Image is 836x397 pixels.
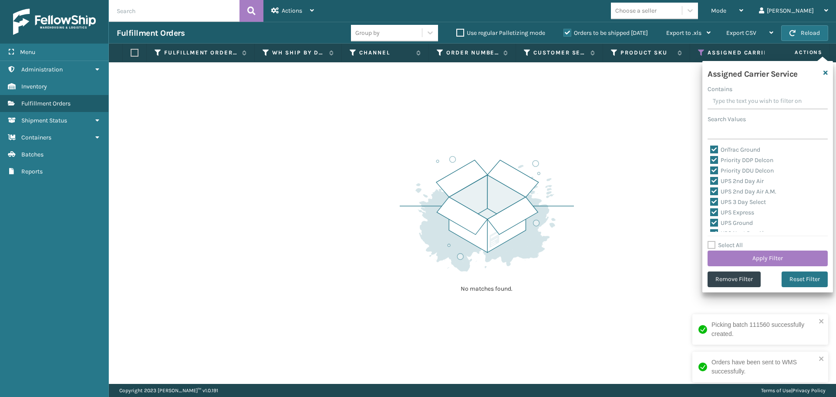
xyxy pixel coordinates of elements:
span: Containers [21,134,51,141]
span: Mode [711,7,726,14]
label: Customer Service Order Number [533,49,586,57]
div: Group by [355,28,380,37]
label: Priority DDU Delcon [710,167,774,174]
h3: Fulfillment Orders [117,28,185,38]
h4: Assigned Carrier Service [708,66,798,79]
label: UPS 3 Day Select [710,198,766,206]
button: Remove Filter [708,271,761,287]
button: close [819,355,825,363]
button: Reload [781,25,828,41]
label: Assigned Carrier Service [708,49,824,57]
span: Export to .xls [666,29,701,37]
label: Fulfillment Order Id [164,49,238,57]
span: Reports [21,168,43,175]
p: Copyright 2023 [PERSON_NAME]™ v 1.0.191 [119,384,218,397]
label: UPS 2nd Day Air [710,177,764,185]
label: Priority DDP Delcon [710,156,773,164]
label: Search Values [708,115,746,124]
button: Apply Filter [708,251,828,266]
label: Contains [708,85,732,94]
span: Batches [21,151,44,158]
label: Channel [359,49,412,57]
label: UPS Ground [710,219,753,227]
span: Inventory [21,83,47,90]
label: Product SKU [620,49,673,57]
input: Type the text you wish to filter on [708,94,828,109]
div: Choose a seller [615,6,657,15]
label: Order Number [446,49,499,57]
label: OnTrac Ground [710,146,760,153]
label: WH Ship By Date [272,49,325,57]
label: Use regular Palletizing mode [456,29,545,37]
div: Picking batch 111560 successfully created. [711,320,816,339]
label: Orders to be shipped [DATE] [563,29,648,37]
label: Select All [708,241,743,249]
label: UPS Next Day Air [710,230,766,237]
label: UPS Express [710,209,754,216]
img: logo [13,9,96,35]
span: Menu [20,48,35,56]
button: close [819,318,825,326]
span: Actions [767,45,828,60]
button: Reset Filter [782,271,828,287]
span: Fulfillment Orders [21,100,71,107]
div: Orders have been sent to WMS successfully. [711,358,816,376]
label: UPS 2nd Day Air A.M. [710,188,776,195]
span: Administration [21,66,63,73]
span: Actions [282,7,302,14]
span: Export CSV [726,29,756,37]
span: Shipment Status [21,117,67,124]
